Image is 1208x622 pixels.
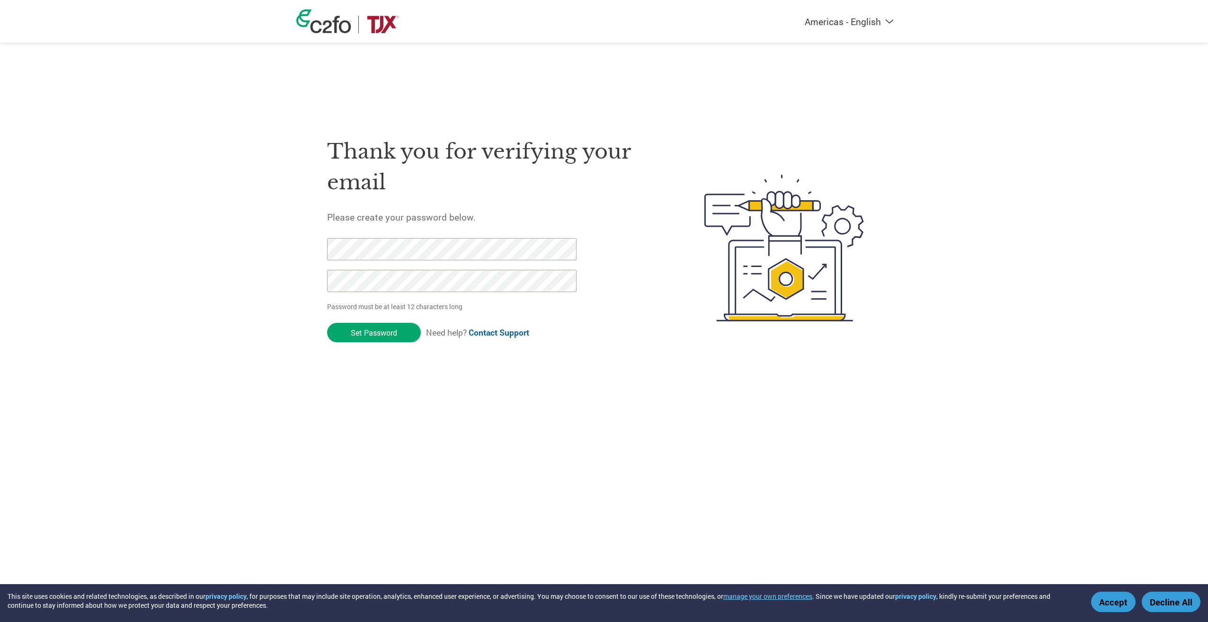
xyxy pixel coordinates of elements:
h1: Thank you for verifying your email [327,136,659,197]
button: Decline All [1142,592,1200,612]
a: privacy policy [205,592,247,601]
a: Contact Support [469,327,529,338]
p: Password must be at least 12 characters long [327,302,580,311]
button: Accept [1091,592,1136,612]
img: c2fo logo [296,9,351,33]
img: TJX [366,16,400,33]
div: This site uses cookies and related technologies, as described in our , for purposes that may incl... [8,592,1077,610]
input: Set Password [327,323,421,342]
img: create-password [687,123,881,373]
h5: Please create your password below. [327,211,659,223]
span: Need help? [426,327,529,338]
button: manage your own preferences [723,592,812,601]
a: privacy policy [895,592,936,601]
